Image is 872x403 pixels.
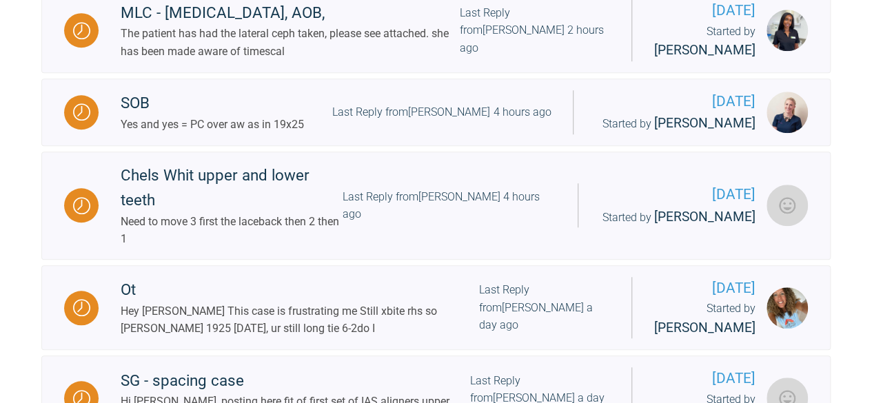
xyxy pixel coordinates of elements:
span: [DATE] [654,367,756,390]
div: Last Reply from [PERSON_NAME] 4 hours ago [332,103,551,121]
span: [PERSON_NAME] [654,42,756,58]
div: Yes and yes = PC over aw as in 19x25 [121,116,304,134]
img: Olivia Nixon [767,92,808,133]
span: [DATE] [600,183,756,206]
div: Started by [600,207,756,228]
div: SG - spacing case [121,369,470,393]
div: Started by [596,113,756,134]
div: Last Reply from [PERSON_NAME] 2 hours ago [460,4,609,57]
img: Waiting [73,103,90,121]
div: Last Reply from [PERSON_NAME] 4 hours ago [343,188,556,223]
img: Neil Fearns [767,185,808,226]
img: Mariam Samra [767,10,808,51]
span: [PERSON_NAME] [654,115,756,131]
a: WaitingChels Whit upper and lower teethNeed to move 3 first the laceback then 2 then 1Last Reply ... [41,152,831,260]
span: [DATE] [654,277,756,300]
div: Need to move 3 first the laceback then 2 then 1 [121,213,343,248]
div: SOB [121,91,304,116]
span: [PERSON_NAME] [654,209,756,225]
div: Started by [654,300,756,338]
div: MLC - [MEDICAL_DATA], AOB, [121,1,460,25]
div: The patient has had the lateral ceph taken, please see attached. she has been made aware of timescal [121,25,460,60]
img: Waiting [73,299,90,316]
img: Waiting [73,22,90,39]
a: WaitingOtHey [PERSON_NAME] This case is frustrating me Still xbite rhs so [PERSON_NAME] 1925 [DAT... [41,265,831,351]
span: [PERSON_NAME] [654,320,756,335]
div: Hey [PERSON_NAME] This case is frustrating me Still xbite rhs so [PERSON_NAME] 1925 [DATE], ur st... [121,302,479,338]
div: Ot [121,278,479,302]
img: Waiting [73,197,90,214]
div: Started by [654,23,756,61]
img: Rebecca Lynne Williams [767,287,808,329]
span: [DATE] [596,90,756,113]
a: WaitingSOBYes and yes = PC over aw as in 19x25Last Reply from[PERSON_NAME] 4 hours ago[DATE]Start... [41,79,831,146]
div: Chels Whit upper and lower teeth [121,163,343,213]
div: Last Reply from [PERSON_NAME] a day ago [479,281,609,334]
